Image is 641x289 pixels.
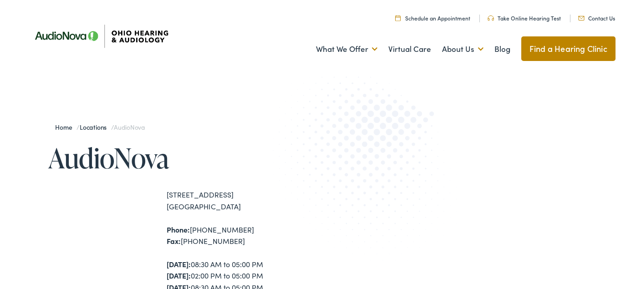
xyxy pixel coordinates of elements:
[488,15,494,21] img: Headphones icone to schedule online hearing test in Cincinnati, OH
[167,224,320,247] div: [PHONE_NUMBER] [PHONE_NUMBER]
[80,122,111,132] a: Locations
[167,224,190,234] strong: Phone:
[167,236,181,246] strong: Fax:
[521,36,616,61] a: Find a Hearing Clinic
[395,14,470,22] a: Schedule an Appointment
[114,122,145,132] span: AudioNova
[578,14,615,22] a: Contact Us
[395,15,401,21] img: Calendar Icon to schedule a hearing appointment in Cincinnati, OH
[48,143,320,173] h1: AudioNova
[488,14,561,22] a: Take Online Hearing Test
[578,16,585,20] img: Mail icon representing email contact with Ohio Hearing in Cincinnati, OH
[55,122,145,132] span: / /
[442,32,483,66] a: About Us
[167,259,191,269] strong: [DATE]:
[316,32,377,66] a: What We Offer
[494,32,510,66] a: Blog
[167,189,320,212] div: [STREET_ADDRESS] [GEOGRAPHIC_DATA]
[388,32,431,66] a: Virtual Care
[55,122,76,132] a: Home
[167,270,191,280] strong: [DATE]:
